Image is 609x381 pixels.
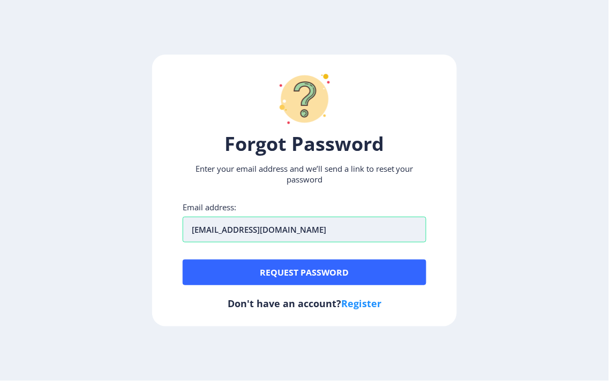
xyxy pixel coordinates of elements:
[183,260,426,285] button: Request password
[183,131,426,157] h1: Forgot Password
[183,202,236,212] label: Email address:
[183,297,426,310] h6: Don't have an account?
[273,67,337,131] img: question-mark
[183,217,426,242] input: Email address
[183,163,426,185] p: Enter your email address and we’ll send a link to reset your password
[341,297,381,310] a: Register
